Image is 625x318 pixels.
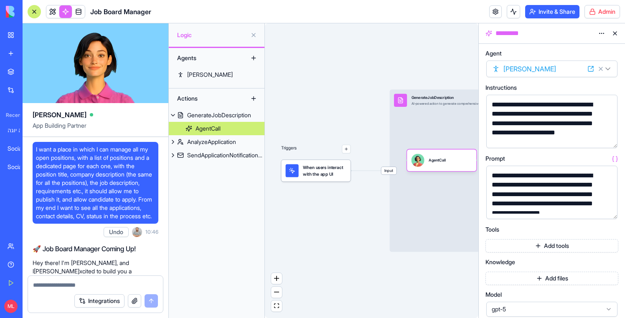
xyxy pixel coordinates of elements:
[169,122,264,135] a: AgentCall
[33,259,158,309] p: Hey there! I'm [PERSON_NAME], and I[PERSON_NAME]xcited to build you a comprehensive job managemen...
[485,50,502,56] span: Agent
[173,92,240,105] div: Actions
[169,135,264,149] a: AnalyzeApplication
[584,5,620,18] button: Admin
[187,71,233,79] div: [PERSON_NAME]
[492,305,602,313] span: gpt-5
[169,149,264,162] a: SendApplicationNotificationEmail
[271,300,282,312] button: fit view
[485,292,502,298] span: Model
[485,156,505,162] span: Prompt
[429,158,446,163] div: AgentCall
[169,109,264,122] a: GenerateJobDescription
[485,85,517,91] span: Instructions
[485,272,618,285] button: Add files
[381,167,396,174] span: Input
[104,227,129,237] button: Undo
[3,140,36,157] a: Social Media Command Center
[485,259,515,265] span: Knowledge
[412,101,574,106] div: AI-powered action to generate comprehensive job descriptions based on position title and basic re...
[33,121,158,136] span: App Building Partner
[132,227,142,237] img: ACg8ocINnUFOES7OJTbiXTGVx5LDDHjA4HP-TH47xk9VcrTT7fmeQxI=s96-c
[3,112,20,119] span: Recent
[187,138,236,146] div: AnalyzeApplication
[3,122,36,139] a: אננדה יוגה [GEOGRAPHIC_DATA]
[271,287,282,298] button: zoom out
[525,5,579,18] button: Invite & Share
[173,51,240,65] div: Agents
[4,300,18,313] span: ML
[8,163,31,171] div: Social Media Command Center
[271,273,282,284] button: zoom in
[36,145,155,220] span: I want a place in which I can manage all my open positions, with a list of positions and a dedica...
[177,31,247,39] span: Logic
[485,239,618,252] button: Add tools
[187,111,251,119] div: GenerateJobDescription
[8,126,31,134] div: אננדה יוגה [GEOGRAPHIC_DATA]
[196,124,221,133] div: AgentCall
[74,294,124,308] button: Integrations
[6,6,58,18] img: logo
[169,68,264,81] a: [PERSON_NAME]
[303,164,346,177] span: When users interact with the app UI
[412,95,574,100] div: GenerateJobDescription
[187,151,264,159] div: SendApplicationNotificationEmail
[145,229,158,235] span: 10:46
[407,149,476,171] div: AgentCall
[281,127,351,182] div: Triggers
[8,144,31,153] div: Social Media Command Center
[281,145,297,154] p: Triggers
[33,110,86,120] span: [PERSON_NAME]
[281,160,351,182] div: When users interact with the app UI
[485,227,499,232] span: Tools
[390,89,609,252] div: InputGenerateJobDescriptionAI-powered action to generate comprehensive job descriptions based on ...
[90,7,151,17] span: Job Board Manager
[3,159,36,175] a: Social Media Command Center
[33,244,158,254] h2: 🚀 Job Board Manager Coming Up!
